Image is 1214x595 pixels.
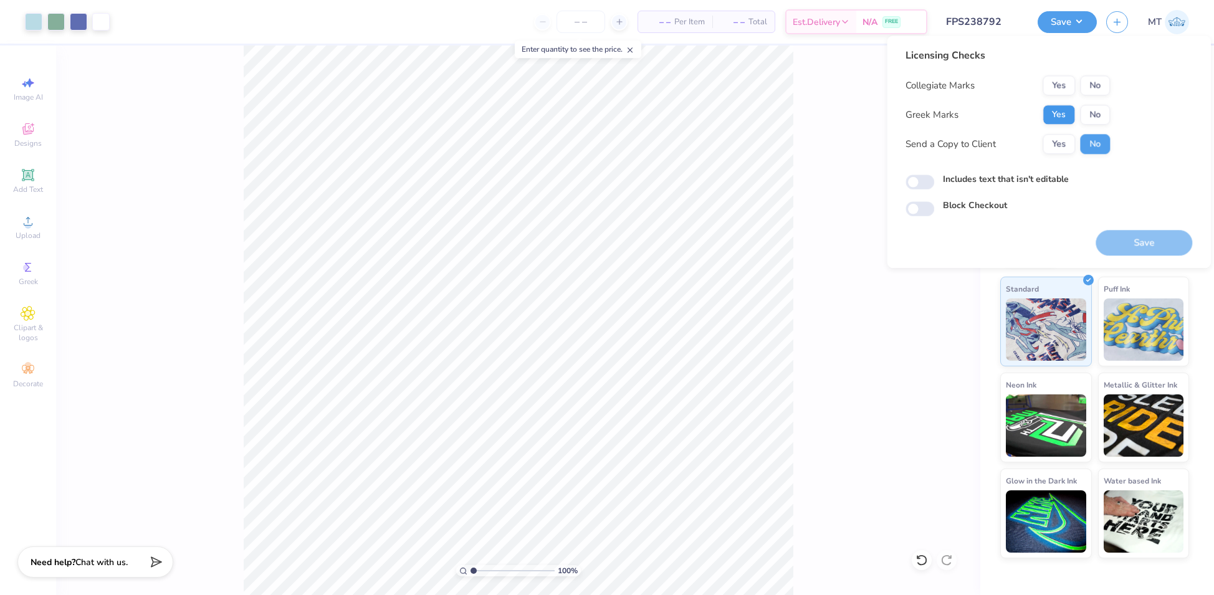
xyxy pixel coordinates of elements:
[1043,134,1075,154] button: Yes
[906,108,958,122] div: Greek Marks
[13,379,43,389] span: Decorate
[1006,394,1086,457] img: Neon Ink
[1104,474,1161,487] span: Water based Ink
[943,199,1007,212] label: Block Checkout
[748,16,767,29] span: Total
[1104,394,1184,457] img: Metallic & Glitter Ink
[14,138,42,148] span: Designs
[646,16,671,29] span: – –
[906,48,1110,63] div: Licensing Checks
[1104,282,1130,295] span: Puff Ink
[13,184,43,194] span: Add Text
[1006,298,1086,361] img: Standard
[1080,105,1110,125] button: No
[1006,490,1086,553] img: Glow in the Dark Ink
[674,16,705,29] span: Per Item
[906,137,996,151] div: Send a Copy to Client
[14,92,43,102] span: Image AI
[1006,378,1036,391] span: Neon Ink
[19,277,38,287] span: Greek
[1038,11,1097,33] button: Save
[1006,282,1039,295] span: Standard
[1080,134,1110,154] button: No
[1165,10,1189,34] img: Michelle Tapire
[906,79,975,93] div: Collegiate Marks
[1104,298,1184,361] img: Puff Ink
[6,323,50,343] span: Clipart & logos
[515,40,641,58] div: Enter quantity to see the price.
[1043,105,1075,125] button: Yes
[1043,75,1075,95] button: Yes
[557,11,605,33] input: – –
[75,556,128,568] span: Chat with us.
[1104,378,1177,391] span: Metallic & Glitter Ink
[720,16,745,29] span: – –
[31,556,75,568] strong: Need help?
[16,231,41,240] span: Upload
[1080,75,1110,95] button: No
[1148,15,1162,29] span: MT
[1104,490,1184,553] img: Water based Ink
[1006,474,1077,487] span: Glow in the Dark Ink
[943,173,1069,186] label: Includes text that isn't editable
[793,16,840,29] span: Est. Delivery
[937,9,1028,34] input: Untitled Design
[558,565,578,576] span: 100 %
[1148,10,1189,34] a: MT
[885,17,898,26] span: FREE
[863,16,877,29] span: N/A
